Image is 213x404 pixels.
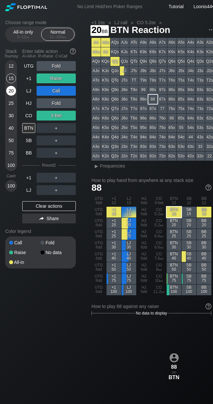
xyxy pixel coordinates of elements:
div: T7o [129,104,139,113]
div: AQs [110,38,120,47]
span: bb [160,245,164,250]
div: UTG fold [91,251,106,262]
div: A9s [139,38,148,47]
div: AKs [101,38,110,47]
div: J3o [120,142,129,151]
span: bb [160,223,164,227]
div: 100 [6,181,16,191]
div: 84s [186,95,195,104]
div: CO [22,111,35,121]
div: JTs [129,66,139,75]
div: 97o [139,104,148,113]
div: K2o [101,152,110,161]
div: Tourney [3,54,20,58]
div: 74s [186,104,195,113]
div: SB 25 [182,229,196,240]
div: BTN 20 [167,218,181,229]
div: J8s [148,66,157,75]
span: LJ call [113,20,128,25]
div: ＋ [37,136,76,145]
div: 62o [167,152,176,161]
div: Clear actions [22,201,76,211]
div: LJ 30 [122,240,136,251]
div: 87s [158,95,167,104]
div: 43o [186,142,195,151]
div: Q4o [110,133,120,142]
div: 100 [6,160,16,170]
div: Q4s [186,57,195,66]
div: BTN 40 [167,251,181,262]
div: 20 [6,86,16,96]
div: Q5o [110,123,120,132]
div: QQ [110,57,120,66]
div: KTo [101,76,110,85]
div: 33 [196,142,205,151]
div: 72o [158,152,167,161]
span: bb [160,212,164,216]
div: BB 30 [197,240,211,251]
div: A2o [91,152,101,161]
div: T8o [129,95,139,104]
div: 75o [158,123,167,132]
div: 65o [167,123,176,132]
div: 65s [177,114,186,123]
div: Round 2 [42,163,56,168]
div: 75s [177,104,186,113]
div: CO 6.6 [152,229,166,240]
div: J5s [177,66,186,75]
div: 86o [148,114,157,123]
div: 94s [186,85,195,94]
div: KK [101,47,110,57]
div: Color legend [5,226,76,236]
div: 93o [139,142,148,151]
div: 98s [148,85,157,94]
div: ▸ [92,162,101,170]
div: +1 12 [106,196,121,206]
div: 86s [167,95,176,104]
div: J6o [120,114,129,123]
div: CO 6.6 [152,240,166,251]
div: Normal [43,28,73,40]
div: A7s [158,38,167,47]
div: 64s [186,114,195,123]
div: A4s [186,38,195,47]
div: A5s [177,38,186,47]
div: T3o [129,142,139,151]
div: +1 15 [106,207,121,218]
div: +1 30 [106,240,121,251]
div: SB 12 [182,196,196,206]
div: AA [91,38,101,47]
div: UTG fold [91,229,106,240]
div: K3o [101,142,110,151]
div: A5o [91,123,101,132]
div: UTG fold [91,196,106,206]
div: 64o [167,133,176,142]
div: QJs [120,57,129,66]
div: +1 [22,73,35,83]
div: A9o [91,85,101,94]
div: No Limit Hold’em Poker Ranges [67,4,152,11]
div: SB 20 [182,218,196,229]
div: T4s [186,76,195,85]
div: 32o [196,152,205,161]
span: +1 2 [90,20,106,25]
div: Q9s [139,57,148,66]
span: CO 5.2 [136,20,157,25]
div: UTG [22,61,35,71]
div: J8o [120,95,129,104]
div: HJ fold [137,229,151,240]
div: A3o [91,142,101,151]
div: ATs [129,38,139,47]
img: help.32db89a4.svg [69,48,76,55]
div: A7o [91,104,101,113]
div: 42o [186,152,195,161]
div: 94o [139,133,148,142]
div: CO 3-bet [152,196,166,206]
div: A=All-in R=Raise C=Call [22,54,76,58]
span: bb [26,35,29,39]
div: 88 [148,95,157,104]
div: ＋ [37,148,76,158]
div: BB 25 [197,229,211,240]
span: bb [101,20,105,25]
div: +1 40 [106,251,121,262]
